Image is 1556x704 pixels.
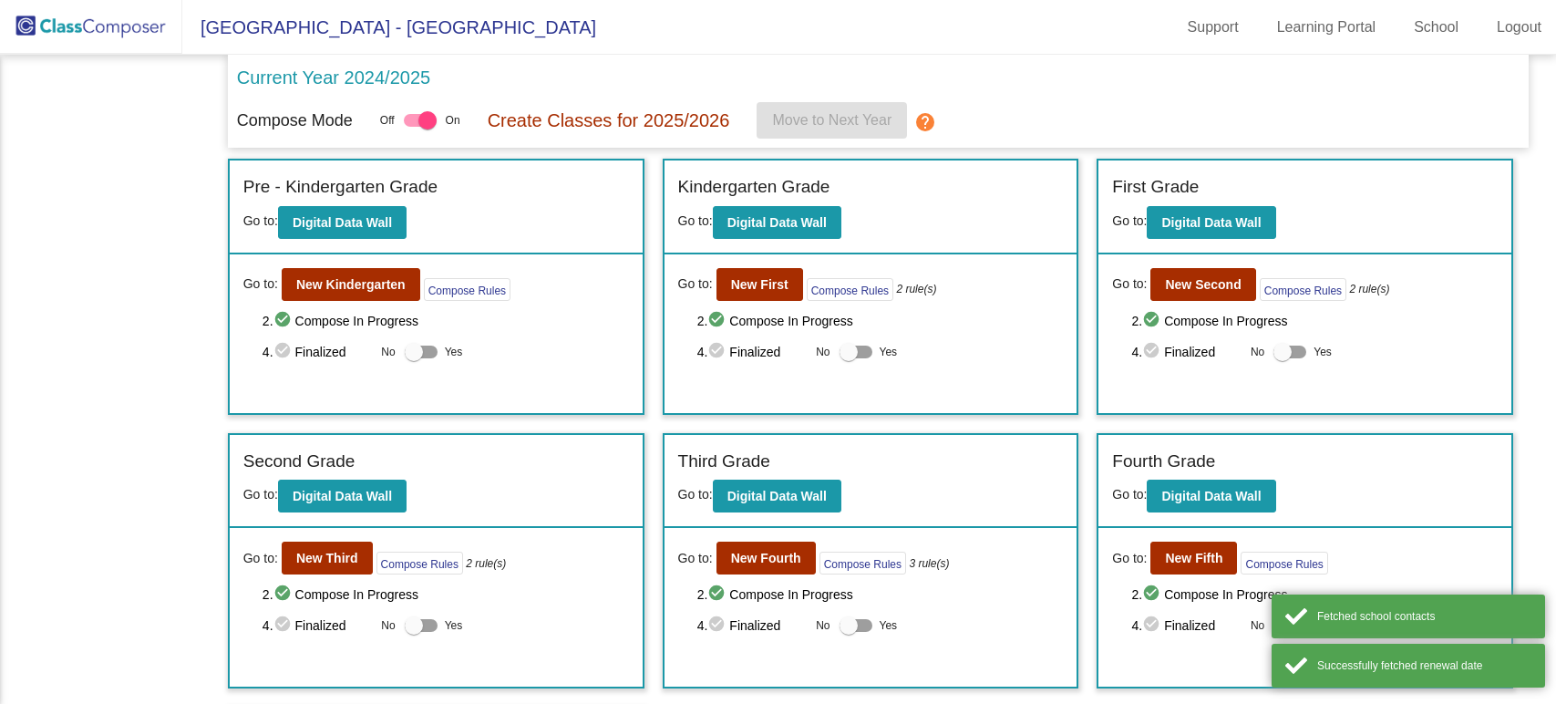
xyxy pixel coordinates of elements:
label: Pre - Kindergarten Grade [243,174,438,201]
span: Go to: [243,549,278,568]
button: New Kindergarten [282,268,420,301]
span: No [381,344,395,360]
button: New Fifth [1150,542,1237,575]
span: 4. Finalized [697,615,808,637]
span: [GEOGRAPHIC_DATA] - [GEOGRAPHIC_DATA] [182,13,596,42]
i: 3 rule(s) [909,555,949,572]
span: Go to: [678,549,713,568]
span: 2. Compose In Progress [263,310,629,332]
span: Go to: [243,487,278,502]
button: Compose Rules [1260,278,1346,301]
button: Digital Data Wall [1147,206,1275,239]
i: 2 rule(s) [896,281,936,297]
span: Go to: [678,213,713,228]
span: 2. Compose In Progress [1131,310,1498,332]
a: Logout [1482,13,1556,42]
b: New Fourth [731,551,801,565]
mat-icon: check_circle [1142,615,1164,637]
label: Third Grade [678,449,770,475]
span: 2. Compose In Progress [697,584,1064,606]
b: New Second [1165,277,1241,292]
mat-icon: check_circle [707,310,729,332]
button: New Fourth [716,542,816,575]
span: 2. Compose In Progress [697,310,1064,332]
span: Go to: [1112,274,1147,294]
mat-icon: check_circle [1142,341,1164,363]
span: Go to: [1112,549,1147,568]
mat-icon: check_circle [1142,310,1164,332]
label: Second Grade [243,449,356,475]
mat-icon: check_circle [273,584,295,606]
mat-icon: check_circle [273,310,295,332]
span: Move to Next Year [772,112,891,128]
span: Go to: [243,274,278,294]
span: 4. Finalized [1131,615,1242,637]
span: No [381,617,395,634]
button: Compose Rules [1241,552,1327,575]
button: Compose Rules [807,278,893,301]
b: New Kindergarten [296,277,406,292]
span: 4. Finalized [697,341,808,363]
button: Compose Rules [376,552,463,575]
b: Digital Data Wall [727,489,827,503]
b: Digital Data Wall [1161,489,1261,503]
b: Digital Data Wall [293,215,392,230]
p: Create Classes for 2025/2026 [488,107,730,134]
button: New First [716,268,803,301]
b: Digital Data Wall [293,489,392,503]
b: New First [731,277,788,292]
span: Off [380,112,395,129]
span: No [816,617,830,634]
a: Learning Portal [1262,13,1391,42]
button: New Second [1150,268,1255,301]
label: First Grade [1112,174,1199,201]
label: Kindergarten Grade [678,174,830,201]
span: Go to: [243,213,278,228]
i: 2 rule(s) [1349,281,1389,297]
span: On [446,112,460,129]
a: School [1399,13,1473,42]
span: Yes [1314,341,1332,363]
mat-icon: check_circle [1142,584,1164,606]
span: Go to: [678,274,713,294]
button: Compose Rules [424,278,510,301]
button: Digital Data Wall [713,480,841,512]
i: 2 rule(s) [466,555,506,572]
mat-icon: check_circle [707,615,729,637]
span: Yes [880,341,898,363]
button: Digital Data Wall [278,206,407,239]
b: Digital Data Wall [1161,215,1261,230]
span: Yes [445,341,463,363]
span: No [1251,344,1264,360]
span: 4. Finalized [263,341,373,363]
p: Compose Mode [237,109,353,133]
span: 4. Finalized [1131,341,1242,363]
span: Yes [445,615,463,637]
b: Digital Data Wall [727,215,827,230]
span: Yes [880,615,898,637]
span: No [816,344,830,360]
mat-icon: check_circle [273,341,295,363]
a: Support [1173,13,1253,42]
mat-icon: check_circle [273,615,295,637]
div: Fetched school contacts [1317,608,1531,625]
div: Successfully fetched renewal date [1317,657,1531,674]
button: Compose Rules [819,552,906,575]
button: Digital Data Wall [1147,480,1275,512]
span: Go to: [678,487,713,502]
mat-icon: help [914,111,936,133]
span: 2. Compose In Progress [1131,584,1498,606]
span: Go to: [1112,487,1147,502]
button: Digital Data Wall [278,480,407,512]
span: No [1251,617,1264,634]
b: New Third [296,551,358,565]
button: Move to Next Year [757,102,907,139]
p: Current Year 2024/2025 [237,64,430,91]
button: Digital Data Wall [713,206,841,239]
span: Go to: [1112,213,1147,228]
label: Fourth Grade [1112,449,1215,475]
mat-icon: check_circle [707,584,729,606]
span: 2. Compose In Progress [263,584,629,606]
button: New Third [282,542,373,575]
span: 4. Finalized [263,615,373,637]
